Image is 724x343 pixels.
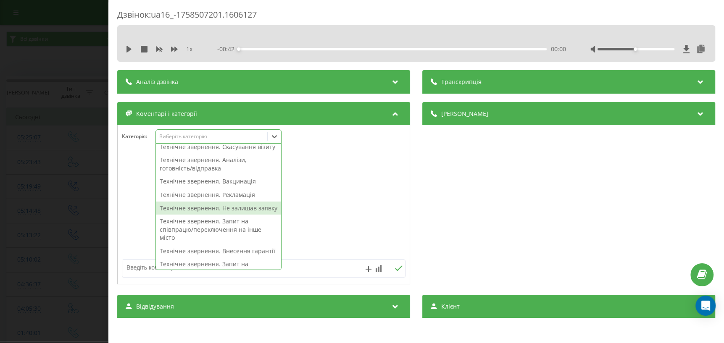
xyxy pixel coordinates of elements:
[122,134,155,139] h4: Категорія :
[441,110,488,118] span: [PERSON_NAME]
[551,45,566,53] span: 00:00
[695,296,716,316] div: Open Intercom Messenger
[218,45,239,53] span: - 00:42
[186,45,192,53] span: 1 x
[156,188,281,202] div: Технічне звернення. Рекламація
[156,215,281,244] div: Технічне звернення. Запит на співпрацю/переключення на інше місто
[237,47,241,51] div: Accessibility label
[159,133,264,140] div: Виберіть категорію
[156,175,281,188] div: Технічне звернення. Вакцинація
[634,47,637,51] div: Accessibility label
[136,110,197,118] span: Коментарі і категорії
[441,302,460,311] span: Клієнт
[156,153,281,175] div: Технічне звернення. Аналізи, готовність/відправка
[117,9,715,25] div: Дзвінок : ua16_-1758507201.1606127
[156,140,281,154] div: Технічне звернення. Скасування візиту
[156,202,281,215] div: Технічне звернення. Не залишав заявку
[441,78,482,86] span: Транскрипція
[156,244,281,258] div: Технічне звернення. Внесення гарантії
[136,302,174,311] span: Відвідування
[136,78,178,86] span: Аналіз дзвінка
[156,257,281,279] div: Технічне звернення. Запит на оперативне втручання/госпіталізацію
